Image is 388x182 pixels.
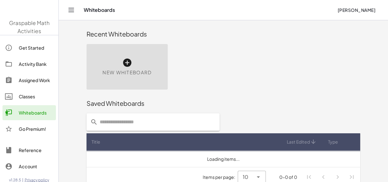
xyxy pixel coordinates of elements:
a: Reference [2,143,56,158]
a: Activity Bank [2,57,56,71]
span: Graspable Math Activities [9,19,50,34]
span: [PERSON_NAME] [337,7,376,13]
div: Saved Whiteboards [87,99,360,108]
button: Toggle navigation [66,5,76,15]
div: Reference [19,146,53,154]
button: [PERSON_NAME] [332,4,381,16]
div: Assigned Work [19,76,53,84]
td: Loading items... [87,151,360,167]
i: prepended action [90,118,98,126]
a: Whiteboards [2,105,56,120]
a: Classes [2,89,56,104]
div: Whiteboards [19,109,53,116]
div: Go Premium! [19,125,53,133]
span: Type [328,139,338,145]
span: Title [92,139,100,145]
a: Get Started [2,40,56,55]
span: Last Edited [287,139,310,145]
a: Account [2,159,56,174]
a: Assigned Work [2,73,56,88]
div: Classes [19,93,53,100]
span: 10 [243,173,248,181]
div: Recent Whiteboards [87,30,360,38]
div: 0-0 of 0 [279,174,297,180]
span: Items per page: [203,174,238,180]
span: New Whiteboard [102,69,152,76]
div: Account [19,163,53,170]
div: Get Started [19,44,53,52]
div: Activity Bank [19,60,53,68]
